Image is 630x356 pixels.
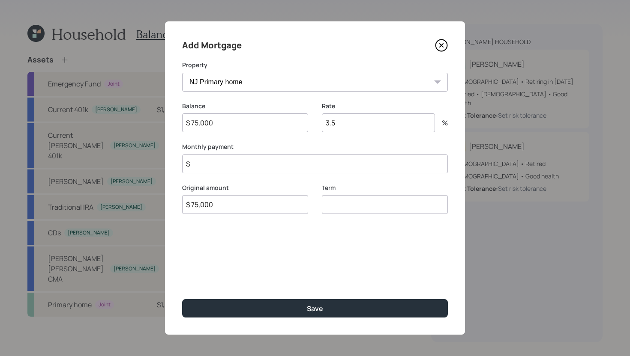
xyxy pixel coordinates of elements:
[182,61,448,69] label: Property
[182,299,448,317] button: Save
[322,184,448,192] label: Term
[182,102,308,110] label: Balance
[322,102,448,110] label: Rate
[182,184,308,192] label: Original amount
[435,119,448,126] div: %
[182,142,448,151] label: Monthly payment
[307,304,323,313] div: Save
[182,39,242,52] h4: Add Mortgage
